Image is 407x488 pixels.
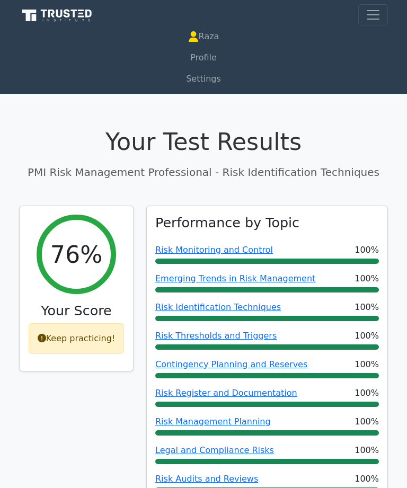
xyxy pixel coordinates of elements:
a: Risk Register and Documentation [155,388,297,398]
a: Settings [19,68,388,90]
h2: 76% [50,241,103,269]
a: Emerging Trends in Risk Management [155,273,315,283]
a: Legal and Compliance Risks [155,445,274,455]
a: Risk Monitoring and Control [155,245,273,255]
a: Risk Identification Techniques [155,302,281,312]
span: 100% [355,444,379,457]
span: 100% [355,473,379,485]
h1: Your Test Results [19,128,388,156]
h3: Your Score [28,303,125,318]
a: Contingency Planning and Reserves [155,359,307,369]
p: PMI Risk Management Professional - Risk Identification Techniques [19,164,388,180]
a: Profile [19,47,388,68]
div: Keep practicing! [29,323,125,354]
span: 100% [355,415,379,428]
span: 100% [355,301,379,314]
span: 100% [355,358,379,371]
a: Risk Management Planning [155,416,271,427]
a: Raza [19,26,388,47]
span: 100% [355,244,379,256]
span: 100% [355,272,379,285]
h3: Performance by Topic [155,215,299,230]
span: 100% [355,387,379,400]
button: Toggle navigation [358,4,388,25]
span: 100% [355,330,379,342]
a: Risk Audits and Reviews [155,474,258,484]
a: Risk Thresholds and Triggers [155,331,277,341]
